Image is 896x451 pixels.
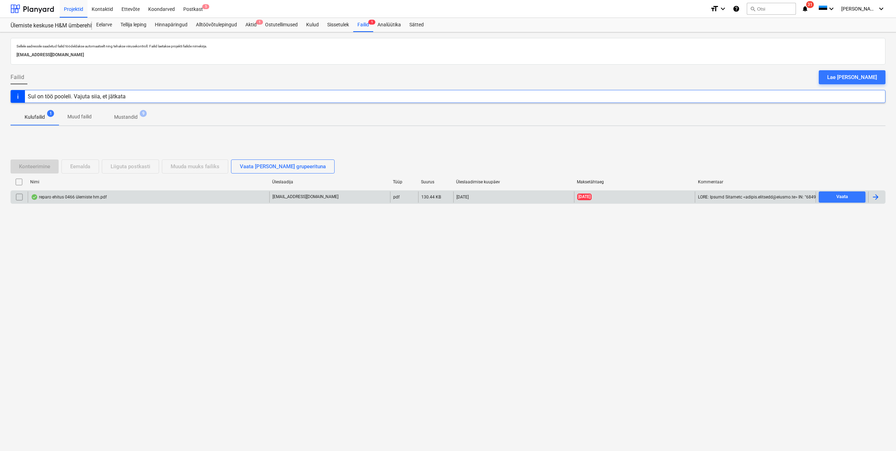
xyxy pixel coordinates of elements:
[192,18,241,32] a: Alltöövõtulepingud
[393,195,400,200] div: pdf
[31,194,38,200] div: Andmed failist loetud
[353,18,373,32] a: Failid1
[256,20,263,25] span: 1
[241,18,261,32] div: Aktid
[421,179,450,184] div: Suurus
[577,194,592,200] span: [DATE]
[67,113,92,120] p: Muud failid
[11,73,24,81] span: Failid
[92,18,116,32] a: Eelarve
[836,193,848,201] div: Vaata
[819,70,885,84] button: Lae [PERSON_NAME]
[47,110,54,117] span: 1
[261,18,302,32] a: Ostutellimused
[323,18,353,32] a: Sissetulek
[373,18,405,32] a: Analüütika
[116,18,151,32] a: Tellija leping
[698,179,813,184] div: Kommentaar
[272,194,338,200] p: [EMAIL_ADDRESS][DOMAIN_NAME]
[240,162,326,171] div: Vaata [PERSON_NAME] grupeerituna
[231,159,335,174] button: Vaata [PERSON_NAME] grupeerituna
[140,110,147,117] span: 9
[17,51,879,59] p: [EMAIL_ADDRESS][DOMAIN_NAME]
[421,195,441,200] div: 130.44 KB
[272,179,387,184] div: Üleslaadija
[302,18,323,32] a: Kulud
[819,191,865,203] button: Vaata
[28,93,126,100] div: Sul on töö pooleli. Vajuta siia, et jätkata
[17,44,879,48] p: Sellele aadressile saadetud failid töödeldakse automaatselt ning tehakse viirusekontroll. Failid ...
[114,113,138,121] p: Mustandid
[456,179,571,184] div: Üleslaadimise kuupäev
[31,194,107,200] div: reparo ehitus 0466 ülemiste hm.pdf
[577,179,692,184] div: Maksetähtaeg
[393,179,415,184] div: Tüüp
[241,18,261,32] a: Aktid1
[827,73,877,82] div: Lae [PERSON_NAME]
[456,195,469,200] div: [DATE]
[353,18,373,32] div: Failid
[368,20,375,25] span: 1
[30,179,266,184] div: Nimi
[202,4,209,9] span: 5
[405,18,428,32] a: Sätted
[151,18,192,32] a: Hinnapäringud
[25,113,45,121] p: Kulufailid
[11,22,84,30] div: Ülemiste keskuse H&M ümberehitustööd [HMÜLEMISTE]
